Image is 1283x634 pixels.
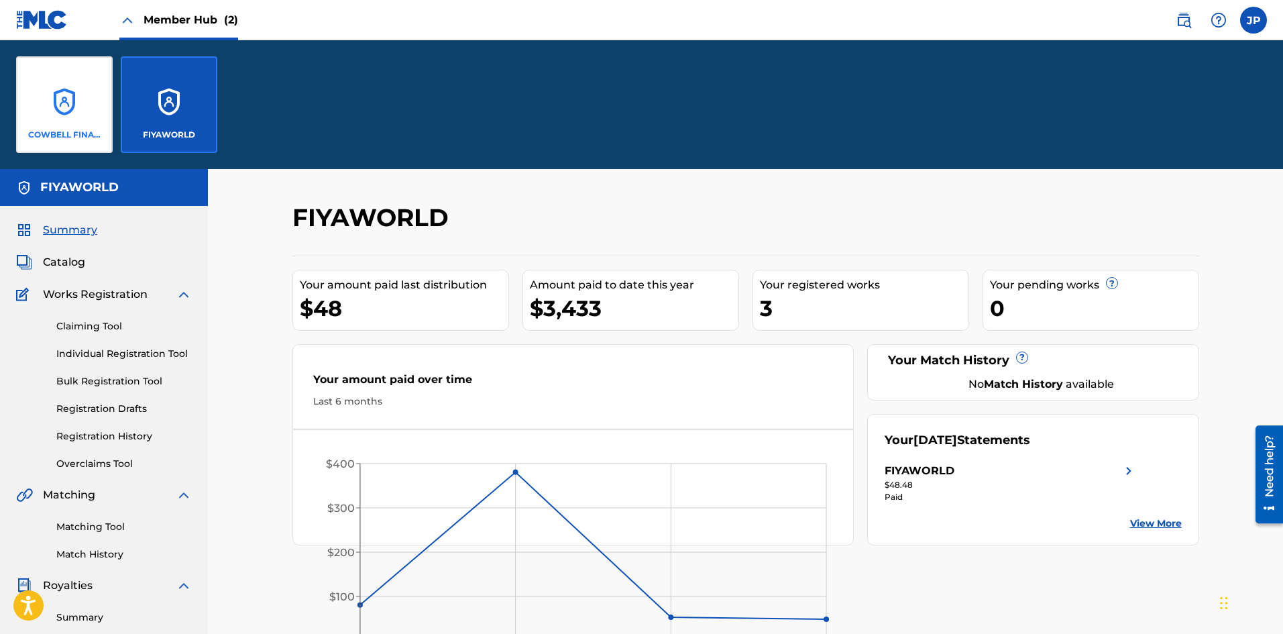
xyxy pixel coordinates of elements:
img: search [1176,12,1192,28]
strong: Match History [984,378,1063,390]
tspan: $300 [327,502,355,515]
div: Your amount paid over time [313,372,834,394]
img: help [1211,12,1227,28]
div: Help [1205,7,1232,34]
a: AccountsCOWBELL FINANCE [16,56,113,153]
a: Public Search [1170,7,1197,34]
div: Your pending works [990,277,1198,293]
div: Your registered works [760,277,968,293]
a: Matching Tool [56,520,192,534]
span: ? [1107,278,1117,288]
div: 3 [760,293,968,323]
tspan: $400 [326,458,355,470]
div: $3,433 [530,293,738,323]
iframe: Resource Center [1245,421,1283,529]
span: Summary [43,222,97,238]
span: [DATE] [913,433,957,447]
div: FIYAWORLD [885,463,954,479]
div: $48 [300,293,508,323]
a: Match History [56,547,192,562]
div: $48.48 [885,479,1137,491]
span: (2) [224,13,238,26]
img: Royalties [16,578,32,594]
img: expand [176,286,192,303]
a: Summary [56,611,192,625]
h2: FIYAWORLD [292,203,455,233]
div: Drag [1220,583,1228,623]
span: Works Registration [43,286,148,303]
img: Matching [16,487,33,503]
span: Member Hub [144,12,238,28]
div: Your Match History [885,352,1182,370]
img: MLC Logo [16,10,68,30]
a: FIYAWORLDright chevron icon$48.48Paid [885,463,1137,503]
div: Your Statements [885,431,1030,450]
div: Paid [885,491,1137,503]
a: Bulk Registration Tool [56,374,192,388]
a: AccountsFIYAWORLD [121,56,217,153]
div: Last 6 months [313,394,834,409]
a: Registration Drafts [56,402,192,416]
h5: FIYAWORLD [40,180,119,195]
img: Accounts [16,180,32,196]
div: Amount paid to date this year [530,277,738,293]
img: Close [119,12,135,28]
a: CatalogCatalog [16,254,85,270]
a: SummarySummary [16,222,97,238]
a: Registration History [56,429,192,443]
span: ? [1017,352,1027,363]
div: User Menu [1240,7,1267,34]
div: Your amount paid last distribution [300,277,508,293]
p: COWBELL FINANCE [28,129,101,141]
a: View More [1130,517,1182,531]
img: Summary [16,222,32,238]
tspan: $100 [329,590,355,603]
a: Overclaims Tool [56,457,192,471]
img: Works Registration [16,286,34,303]
img: expand [176,487,192,503]
span: Royalties [43,578,93,594]
p: FIYAWORLD [143,129,195,141]
iframe: Chat Widget [1216,570,1283,634]
div: 0 [990,293,1198,323]
img: right chevron icon [1121,463,1137,479]
tspan: $200 [327,546,355,559]
a: Individual Registration Tool [56,347,192,361]
span: Matching [43,487,95,503]
img: Catalog [16,254,32,270]
a: Claiming Tool [56,319,192,333]
div: No available [901,376,1182,392]
img: expand [176,578,192,594]
span: Catalog [43,254,85,270]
